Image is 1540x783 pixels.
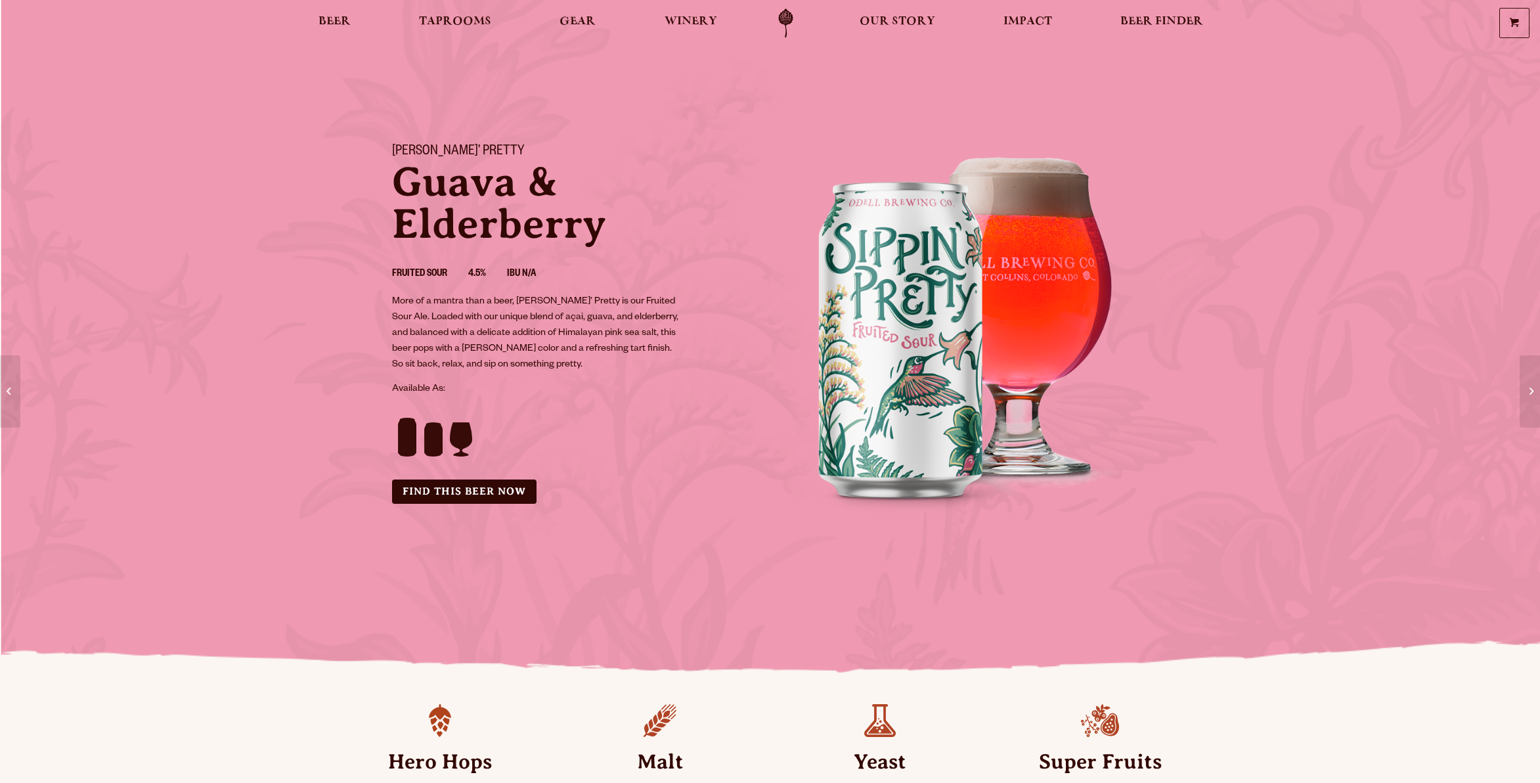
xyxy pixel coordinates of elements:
[319,16,351,27] span: Beer
[392,144,755,161] h1: [PERSON_NAME]’ Pretty
[995,9,1061,38] a: Impact
[860,16,935,27] span: Our Story
[392,161,755,245] p: Guava & Elderberry
[392,480,537,504] a: Find this Beer Now
[419,16,491,27] span: Taprooms
[761,9,810,38] a: Odell Home
[410,9,500,38] a: Taprooms
[551,9,604,38] a: Gear
[770,128,1164,522] img: This is the hero foreground aria label
[665,16,717,27] span: Winery
[392,266,468,283] li: Fruited Sour
[1112,9,1212,38] a: Beer Finder
[656,9,726,38] a: Winery
[392,382,755,397] p: Available As:
[392,294,682,373] p: More of a mantra than a beer, [PERSON_NAME]’ Pretty is our Fruited Sour Ale. Loaded with our uniq...
[851,9,944,38] a: Our Story
[560,16,596,27] span: Gear
[507,266,557,283] li: IBU N/A
[1120,16,1203,27] span: Beer Finder
[310,9,359,38] a: Beer
[468,266,507,283] li: 4.5%
[1003,16,1052,27] span: Impact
